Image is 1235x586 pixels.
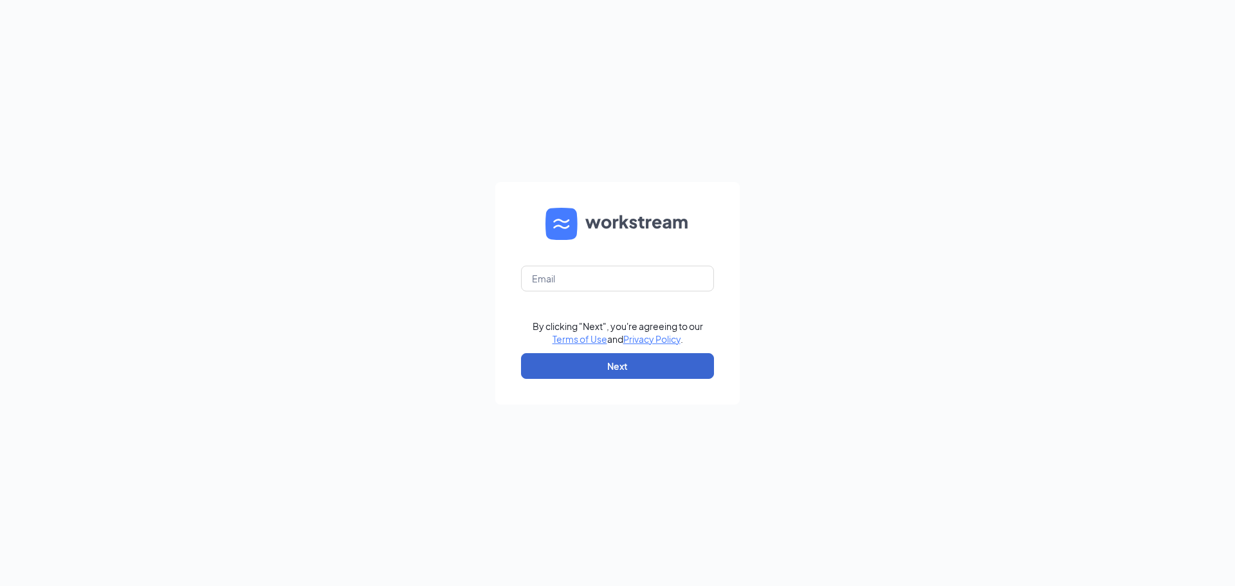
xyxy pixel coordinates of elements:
[521,266,714,291] input: Email
[521,353,714,379] button: Next
[533,320,703,345] div: By clicking "Next", you're agreeing to our and .
[553,333,607,345] a: Terms of Use
[545,208,690,240] img: WS logo and Workstream text
[623,333,681,345] a: Privacy Policy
